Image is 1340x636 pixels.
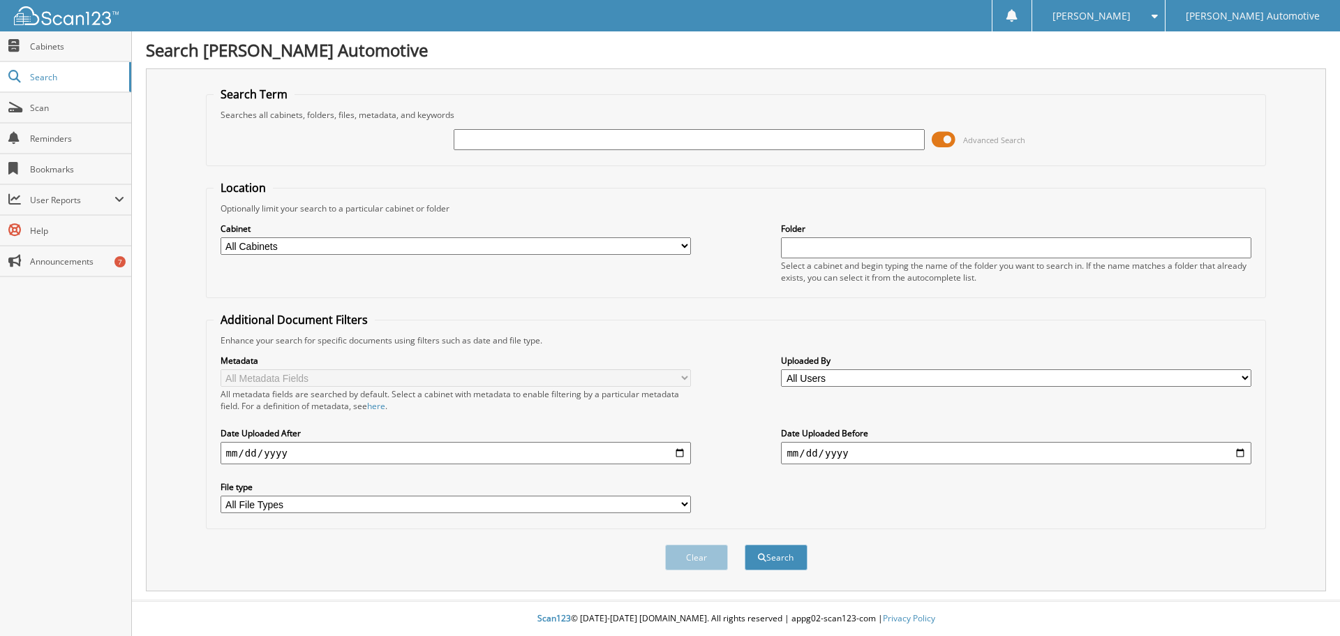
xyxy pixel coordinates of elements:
span: Help [30,225,124,237]
a: here [367,400,385,412]
img: scan123-logo-white.svg [14,6,119,25]
legend: Additional Document Filters [214,312,375,327]
label: Cabinet [221,223,691,235]
legend: Location [214,180,273,195]
span: [PERSON_NAME] Automotive [1186,12,1320,20]
span: Search [30,71,122,83]
span: Announcements [30,256,124,267]
label: File type [221,481,691,493]
div: 7 [114,256,126,267]
div: Enhance your search for specific documents using filters such as date and file type. [214,334,1259,346]
div: Searches all cabinets, folders, files, metadata, and keywords [214,109,1259,121]
span: Cabinets [30,40,124,52]
iframe: Chat Widget [1270,569,1340,636]
h1: Search [PERSON_NAME] Automotive [146,38,1326,61]
a: Privacy Policy [883,612,935,624]
div: © [DATE]-[DATE] [DOMAIN_NAME]. All rights reserved | appg02-scan123-com | [132,602,1340,636]
legend: Search Term [214,87,295,102]
span: Advanced Search [963,135,1025,145]
button: Search [745,545,807,570]
div: Optionally limit your search to a particular cabinet or folder [214,202,1259,214]
label: Uploaded By [781,355,1251,367]
div: All metadata fields are searched by default. Select a cabinet with metadata to enable filtering b... [221,388,691,412]
button: Clear [665,545,728,570]
span: Reminders [30,133,124,145]
span: Scan123 [537,612,571,624]
span: Bookmarks [30,163,124,175]
label: Date Uploaded After [221,427,691,439]
div: Select a cabinet and begin typing the name of the folder you want to search in. If the name match... [781,260,1251,283]
span: User Reports [30,194,114,206]
label: Metadata [221,355,691,367]
label: Folder [781,223,1251,235]
input: end [781,442,1251,464]
input: start [221,442,691,464]
label: Date Uploaded Before [781,427,1251,439]
span: Scan [30,102,124,114]
span: [PERSON_NAME] [1052,12,1131,20]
